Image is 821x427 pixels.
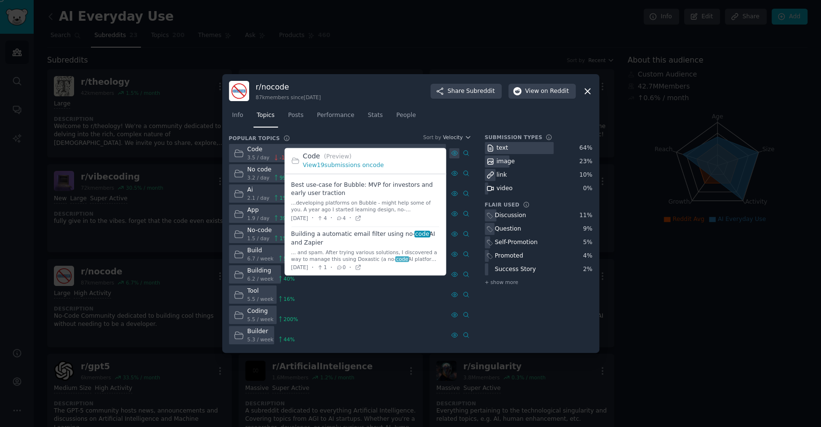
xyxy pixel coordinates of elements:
[423,134,442,141] div: Sort by
[336,264,346,271] span: 0
[312,262,314,272] span: ·
[583,184,592,193] div: 0 %
[247,327,295,336] div: Builder
[284,336,295,343] span: 44 %
[247,246,295,255] div: Build
[579,157,592,166] div: 23 %
[349,213,351,223] span: ·
[247,145,292,154] div: Code
[395,256,409,262] span: code
[291,249,439,262] div: ... and spam. After trying various solutions, I discovered a way to manage this using Doxastic (a...
[285,108,307,128] a: Posts
[288,111,303,120] span: Posts
[247,194,269,201] span: 2.1 / day
[495,265,536,274] div: Success Story
[485,279,518,285] span: + show more
[253,108,278,128] a: Topics
[579,171,592,180] div: 10 %
[303,162,384,169] a: View19submissions oncode
[485,201,519,208] h3: Flair Used
[247,275,274,282] span: 6.2 / week
[336,215,346,221] span: 4
[247,215,269,221] span: 1.9 / day
[508,84,576,99] button: Viewon Reddit
[317,264,327,271] span: 1
[368,111,383,120] span: Stats
[247,154,269,161] span: 3.5 / day
[247,206,291,215] div: App
[247,287,295,296] div: Tool
[495,225,521,233] div: Question
[229,81,249,101] img: nocode
[229,108,247,128] a: Info
[583,225,592,233] div: 9 %
[291,215,308,221] span: [DATE]
[496,157,515,166] div: image
[447,87,494,96] span: Share
[279,154,292,161] span: -10 %
[247,186,288,194] div: Ai
[579,144,592,153] div: 64 %
[229,135,280,142] h3: Popular Topics
[257,111,275,120] span: Topics
[247,336,274,343] span: 5.3 / week
[279,194,288,201] span: 1 %
[279,215,291,221] span: 39 %
[284,316,298,323] span: 200 %
[495,238,538,247] div: Self-Promotion
[396,111,416,120] span: People
[495,211,526,220] div: Discussion
[365,108,386,128] a: Stats
[247,296,274,302] span: 5.5 / week
[284,296,295,302] span: 16 %
[485,134,543,141] h3: Submission Types
[443,134,471,141] button: Velocity
[317,111,354,120] span: Performance
[247,166,291,174] div: No code
[247,255,274,262] span: 6.7 / week
[247,226,288,235] div: No-code
[330,213,332,223] span: ·
[496,184,512,193] div: video
[232,111,243,120] span: Info
[466,87,494,96] span: Subreddit
[291,264,308,271] span: [DATE]
[495,252,523,260] div: Promoted
[247,307,298,316] div: Coding
[303,152,440,162] h2: Code
[314,108,358,128] a: Performance
[541,87,568,96] span: on Reddit
[430,84,501,99] button: ShareSubreddit
[496,171,507,180] div: link
[247,316,274,323] span: 5.5 / week
[279,235,288,242] span: 1 %
[247,174,269,181] span: 3.2 / day
[324,154,351,160] span: (Preview)
[279,174,291,181] span: 99 %
[583,238,592,247] div: 5 %
[256,94,321,101] div: 87k members since [DATE]
[579,211,592,220] div: 11 %
[393,108,419,128] a: People
[317,215,327,221] span: 4
[291,200,439,213] div: ...developing platforms on Bubble - might help some of you. A year ago I started learning design,...
[247,235,269,242] span: 1.5 / day
[247,267,295,275] div: Building
[525,87,569,96] span: View
[256,82,321,92] h3: r/ nocode
[583,265,592,274] div: 2 %
[496,144,508,153] div: text
[330,262,332,272] span: ·
[312,213,314,223] span: ·
[349,262,351,272] span: ·
[443,134,463,141] span: Velocity
[583,252,592,260] div: 4 %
